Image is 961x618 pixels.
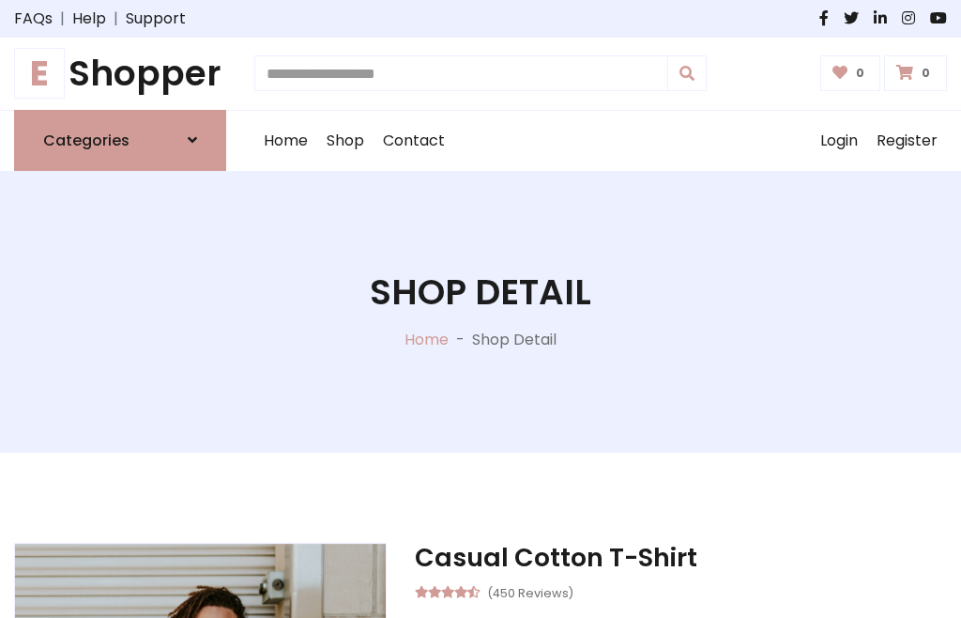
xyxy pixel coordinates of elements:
[14,110,226,171] a: Categories
[53,8,72,30] span: |
[449,329,472,351] p: -
[820,55,881,91] a: 0
[72,8,106,30] a: Help
[867,111,947,171] a: Register
[106,8,126,30] span: |
[472,329,557,351] p: Shop Detail
[14,53,226,95] h1: Shopper
[370,271,591,314] h1: Shop Detail
[811,111,867,171] a: Login
[14,48,65,99] span: E
[884,55,947,91] a: 0
[487,580,573,603] small: (450 Reviews)
[851,65,869,82] span: 0
[14,53,226,95] a: EShopper
[317,111,374,171] a: Shop
[126,8,186,30] a: Support
[404,329,449,350] a: Home
[14,8,53,30] a: FAQs
[254,111,317,171] a: Home
[43,131,130,149] h6: Categories
[917,65,935,82] span: 0
[415,543,947,573] h3: Casual Cotton T-Shirt
[374,111,454,171] a: Contact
